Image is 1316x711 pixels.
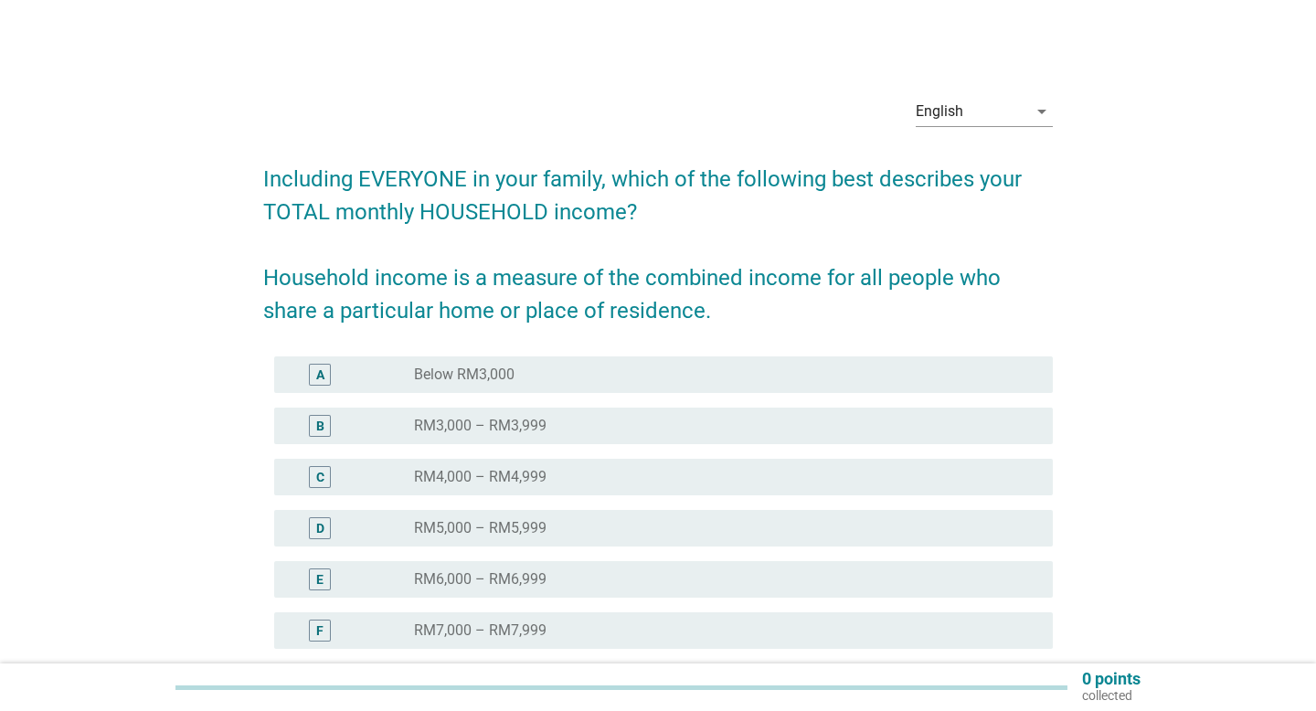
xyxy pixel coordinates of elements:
[1082,687,1141,704] p: collected
[414,621,547,640] label: RM7,000 – RM7,999
[263,144,1053,327] h2: Including EVERYONE in your family, which of the following best describes your TOTAL monthly HOUSE...
[316,570,324,589] div: E
[916,103,963,120] div: English
[316,621,324,641] div: F
[414,366,515,384] label: Below RM3,000
[414,468,547,486] label: RM4,000 – RM4,999
[1031,101,1053,122] i: arrow_drop_down
[414,519,547,537] label: RM5,000 – RM5,999
[316,366,324,385] div: A
[316,468,324,487] div: C
[1082,671,1141,687] p: 0 points
[316,519,324,538] div: D
[414,570,547,589] label: RM6,000 – RM6,999
[414,417,547,435] label: RM3,000 – RM3,999
[316,417,324,436] div: B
